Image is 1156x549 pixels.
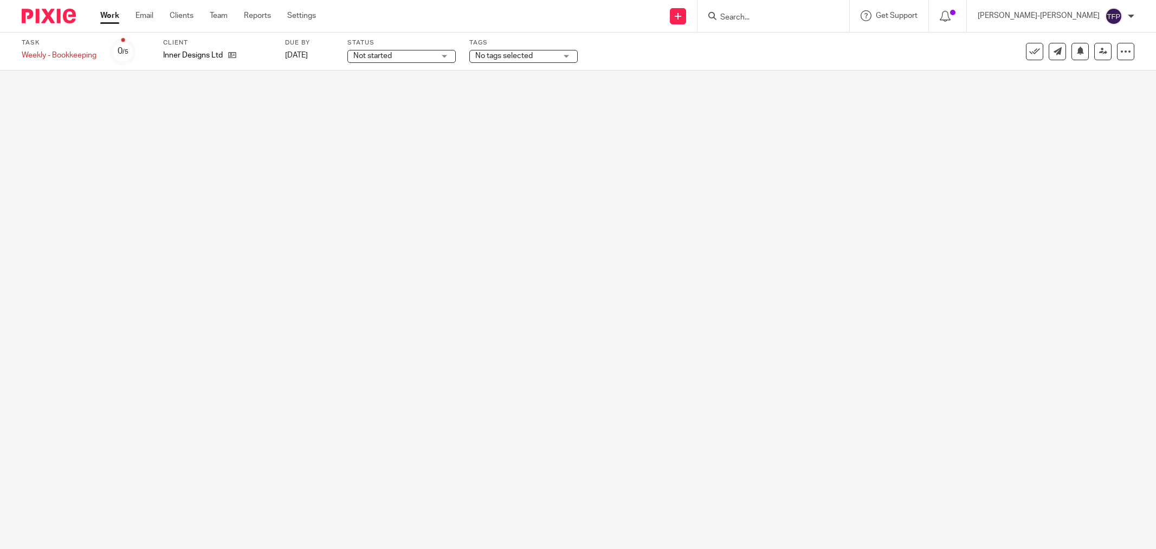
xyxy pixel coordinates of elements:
[135,10,153,21] a: Email
[170,10,193,21] a: Clients
[118,45,128,58] div: 0
[285,39,334,47] label: Due by
[719,13,817,23] input: Search
[876,12,918,20] span: Get Support
[287,10,316,21] a: Settings
[228,51,236,59] i: Open client page
[163,50,223,61] p: Inner Designs Ltd
[978,10,1100,21] p: [PERSON_NAME]-[PERSON_NAME]
[22,9,76,23] img: Pixie
[1049,43,1066,60] a: Send new email to Inner Designs Ltd
[285,52,308,59] span: [DATE]
[347,39,456,47] label: Status
[22,50,96,61] div: Weekly - Bookkeeping
[353,52,392,60] span: Not started
[469,39,578,47] label: Tags
[1105,8,1122,25] img: svg%3E
[22,39,96,47] label: Task
[100,10,119,21] a: Work
[475,52,533,60] span: No tags selected
[1071,43,1089,60] button: Snooze task
[210,10,228,21] a: Team
[122,49,128,55] small: /5
[163,39,272,47] label: Client
[1094,43,1112,60] a: Reassign task
[244,10,271,21] a: Reports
